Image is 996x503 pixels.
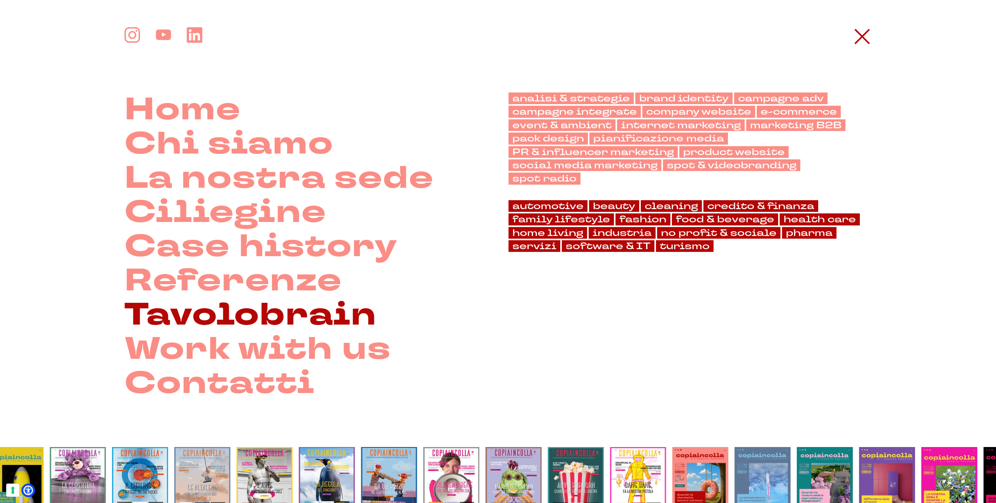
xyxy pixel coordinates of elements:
a: home living [509,227,587,239]
a: pharma [782,227,836,239]
a: La nostra sede [124,161,434,195]
a: internet marketing [617,119,745,131]
a: brand identity [635,93,733,104]
a: Contatti [124,366,315,400]
a: campagne adv [734,93,828,104]
a: PR & influencer marketing [509,146,678,158]
a: event & ambient [509,119,615,131]
a: Home [124,93,241,127]
a: family lifestyle [509,213,614,225]
a: spot radio [509,173,580,184]
a: marketing B2B [746,119,845,131]
a: no profit & sociale [657,227,780,239]
a: beauty [589,200,639,212]
a: turismo [656,240,714,252]
a: spot & videobranding [663,159,800,171]
a: social media marketing [509,159,661,171]
a: software & IT [562,240,654,252]
a: campagne integrate [509,106,641,117]
a: e-commerce [757,106,841,117]
a: Work with us [124,332,391,366]
a: cleaning [641,200,702,212]
a: health care [780,213,860,225]
a: Open Accessibility Menu [23,486,33,495]
a: servizi [509,240,560,252]
a: Chi siamo [124,127,333,161]
a: automotive [509,200,587,212]
a: Case history [124,229,398,264]
a: fashion [615,213,670,225]
a: Referenze [124,264,342,298]
a: analisi & strategie [509,93,634,104]
a: product website [679,146,789,158]
a: Ciliegine [124,195,326,229]
a: food & beverage [672,213,778,225]
a: company website [642,106,755,117]
a: pack design [509,133,588,144]
a: industria [589,227,656,239]
a: pianificazione media [589,133,728,144]
a: Tavolobrain [124,298,377,332]
a: credito & finanza [703,200,818,212]
button: Le tue preferenze relative al consenso per le tecnologie di tracciamento [6,484,19,497]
